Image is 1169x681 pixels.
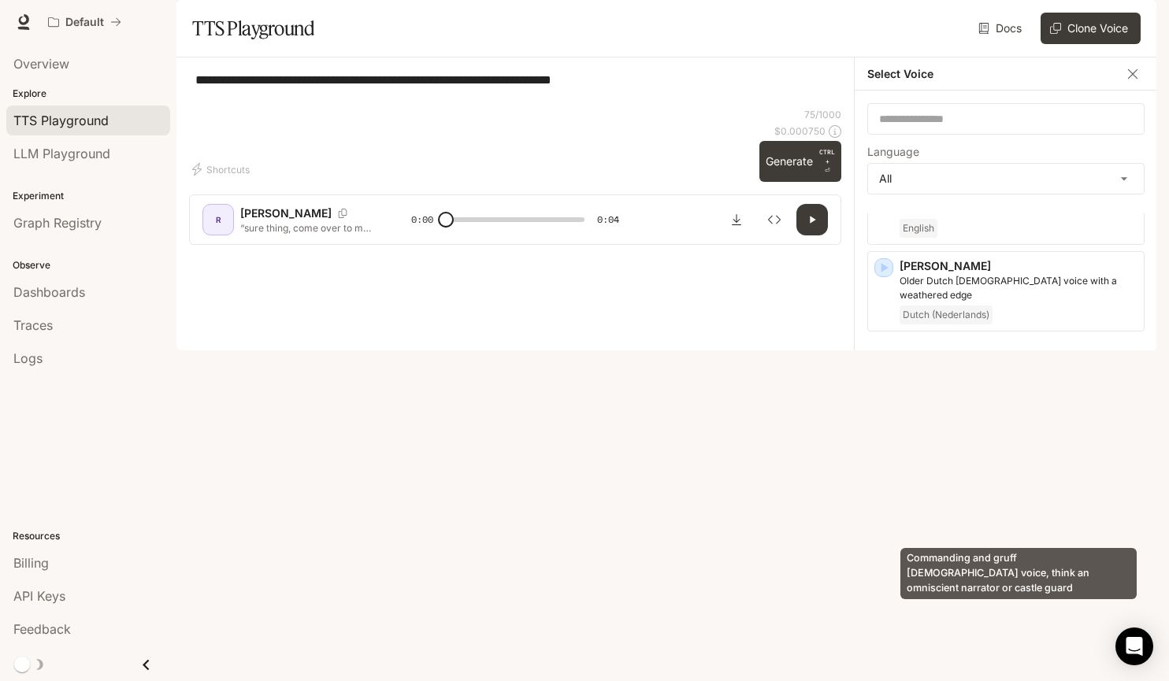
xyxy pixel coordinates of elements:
[192,13,314,44] h1: TTS Playground
[597,212,619,228] span: 0:04
[206,207,231,232] div: R
[900,219,937,238] span: English
[1041,13,1141,44] button: Clone Voice
[900,305,993,324] span: Dutch (Nederlands)
[804,108,841,121] p: 75 / 1000
[1115,627,1153,665] div: Open Intercom Messenger
[774,124,826,138] p: $ 0.000750
[189,157,256,182] button: Shortcuts
[819,147,835,166] p: CTRL +
[721,204,752,235] button: Download audio
[867,146,919,157] p: Language
[332,209,354,218] button: Copy Voice ID
[240,221,373,235] p: “sure thing, come over to my house after school and we'll call my dealer.”
[41,6,128,38] button: All workspaces
[759,204,790,235] button: Inspect
[759,141,841,182] button: GenerateCTRL +⏎
[975,13,1028,44] a: Docs
[900,258,1137,274] p: [PERSON_NAME]
[900,548,1137,599] div: Commanding and gruff [DEMOGRAPHIC_DATA] voice, think an omniscient narrator or castle guard
[819,147,835,176] p: ⏎
[65,16,104,29] p: Default
[411,212,433,228] span: 0:00
[868,164,1144,194] div: All
[240,205,332,221] p: [PERSON_NAME]
[900,274,1137,302] p: Older Dutch male voice with a weathered edge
